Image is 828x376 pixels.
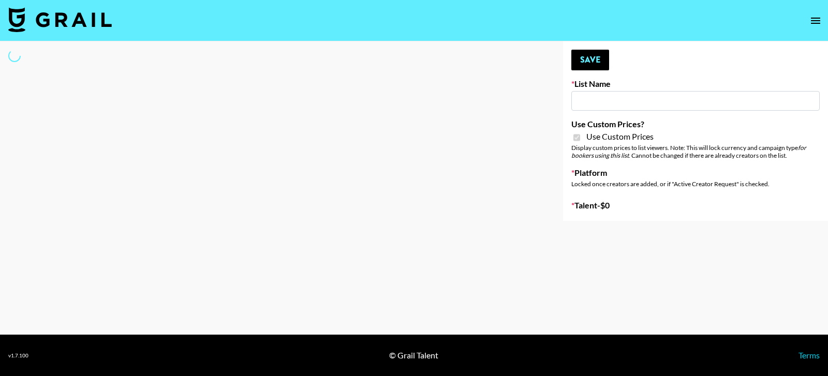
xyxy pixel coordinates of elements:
label: List Name [571,79,820,89]
div: Locked once creators are added, or if "Active Creator Request" is checked. [571,180,820,188]
span: Use Custom Prices [586,131,654,142]
div: Display custom prices to list viewers. Note: This will lock currency and campaign type . Cannot b... [571,144,820,159]
em: for bookers using this list [571,144,806,159]
button: open drawer [805,10,826,31]
div: v 1.7.100 [8,352,28,359]
a: Terms [799,350,820,360]
div: © Grail Talent [389,350,438,360]
button: Save [571,50,609,70]
label: Platform [571,168,820,178]
label: Talent - $ 0 [571,200,820,210]
label: Use Custom Prices? [571,119,820,129]
img: Grail Talent [8,7,112,32]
